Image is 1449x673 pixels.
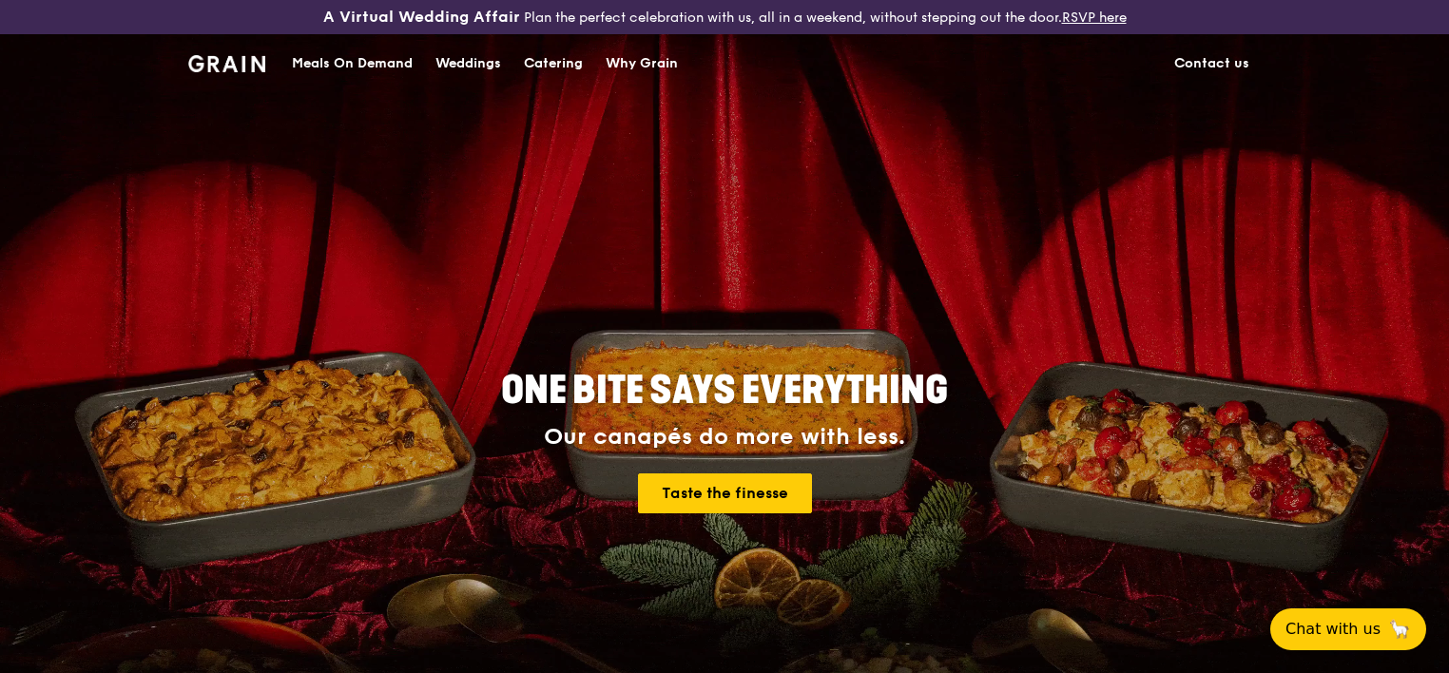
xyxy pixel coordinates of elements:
div: Plan the perfect celebration with us, all in a weekend, without stepping out the door. [241,8,1207,27]
a: Weddings [424,35,512,92]
a: Catering [512,35,594,92]
div: Meals On Demand [292,35,413,92]
h3: A Virtual Wedding Affair [323,8,520,27]
a: RSVP here [1062,10,1127,26]
a: Contact us [1163,35,1261,92]
div: Weddings [435,35,501,92]
a: Why Grain [594,35,689,92]
div: Why Grain [606,35,678,92]
span: ONE BITE SAYS EVERYTHING [501,368,948,413]
img: Grain [188,55,265,72]
span: 🦙 [1388,618,1411,641]
div: Catering [524,35,583,92]
a: GrainGrain [188,33,265,90]
div: Our canapés do more with less. [382,424,1067,451]
a: Taste the finesse [638,473,812,513]
button: Chat with us🦙 [1270,608,1426,650]
span: Chat with us [1285,618,1381,641]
